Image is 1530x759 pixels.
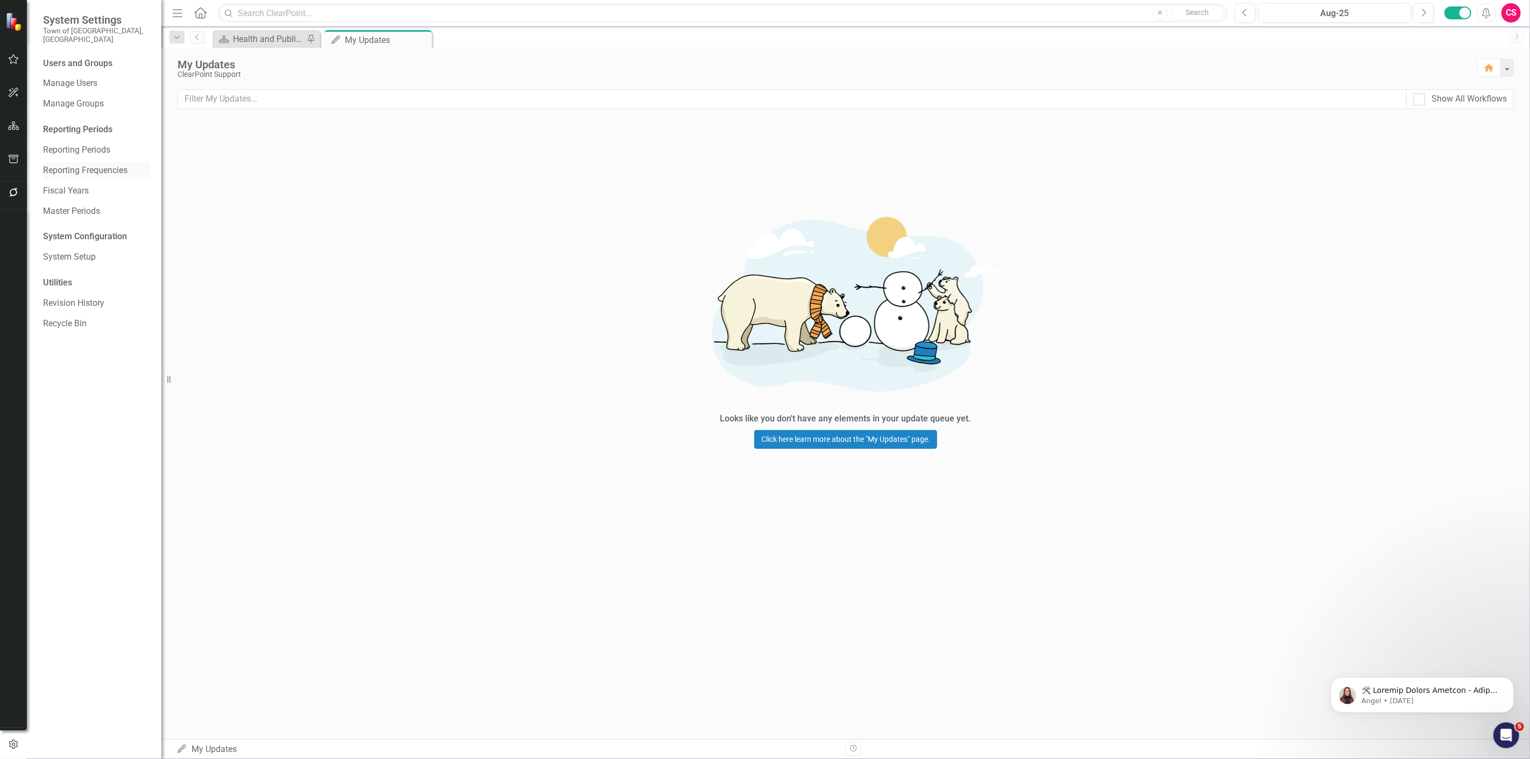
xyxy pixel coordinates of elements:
img: Getting started [684,195,1007,410]
iframe: Intercom live chat [1493,722,1519,748]
img: ClearPoint Strategy [4,11,25,32]
span: 5 [1515,722,1524,731]
div: My Updates [176,743,838,756]
a: Health and Public Safety [215,32,304,46]
a: Manage Users [43,77,151,90]
a: Recycle Bin [43,318,151,330]
div: My Updates [178,59,1467,70]
small: Town of [GEOGRAPHIC_DATA], [GEOGRAPHIC_DATA] [43,26,151,44]
span: Search [1186,8,1209,17]
iframe: Intercom notifications message [1315,655,1530,730]
div: Utilities [43,277,151,289]
div: Reporting Periods [43,124,151,136]
a: Master Periods [43,205,151,218]
div: Looks like you don't have any elements in your update queue yet. [720,413,972,425]
div: Aug-25 [1262,7,1407,20]
a: Fiscal Years [43,185,151,197]
div: Show All Workflows [1432,93,1507,105]
a: System Setup [43,251,151,263]
a: Reporting Frequencies [43,164,151,177]
div: My Updates [345,33,429,47]
div: ClearPoint Support [178,70,1467,78]
a: Manage Groups [43,98,151,110]
a: Reporting Periods [43,144,151,156]
button: Aug-25 [1258,3,1411,23]
button: CS [1501,3,1521,23]
input: Search ClearPoint... [218,4,1227,23]
a: Click here learn more about the "My Updates" page. [754,430,937,449]
div: Users and Groups [43,58,151,70]
div: Health and Public Safety [233,32,304,46]
div: System Configuration [43,231,151,243]
span: System Settings [43,13,151,26]
input: Filter My Updates... [178,89,1407,109]
a: Revision History [43,297,151,310]
button: Search [1171,5,1224,20]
